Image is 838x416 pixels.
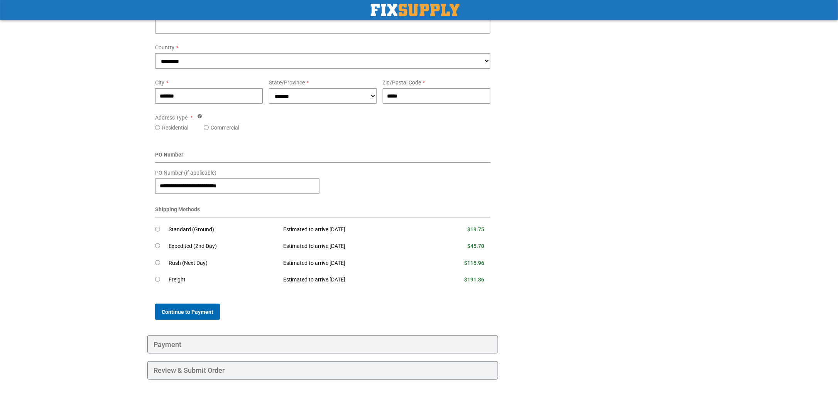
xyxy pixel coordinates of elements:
td: Estimated to arrive [DATE] [278,271,427,288]
span: $19.75 [468,226,485,232]
span: Zip/Postal Code [383,79,421,86]
div: Payment [147,335,498,354]
span: City [155,79,164,86]
td: Estimated to arrive [DATE] [278,255,427,272]
span: $45.70 [468,243,485,249]
td: Estimated to arrive [DATE] [278,238,427,255]
span: PO Number (if applicable) [155,170,216,176]
button: Continue to Payment [155,304,220,320]
a: store logo [371,4,460,16]
span: Country [155,44,174,51]
div: Review & Submit Order [147,361,498,380]
td: Standard (Ground) [169,221,278,238]
td: Expedited (2nd Day) [169,238,278,255]
span: $191.86 [465,276,485,283]
td: Estimated to arrive [DATE] [278,221,427,238]
span: $115.96 [465,260,485,266]
span: Address Type [155,115,188,121]
span: Continue to Payment [162,309,213,315]
td: Freight [169,271,278,288]
div: PO Number [155,151,490,163]
label: Commercial [211,124,239,131]
span: State/Province [269,79,305,86]
div: Shipping Methods [155,205,490,217]
label: Residential [162,124,188,131]
img: Fix Industrial Supply [371,4,460,16]
td: Rush (Next Day) [169,255,278,272]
